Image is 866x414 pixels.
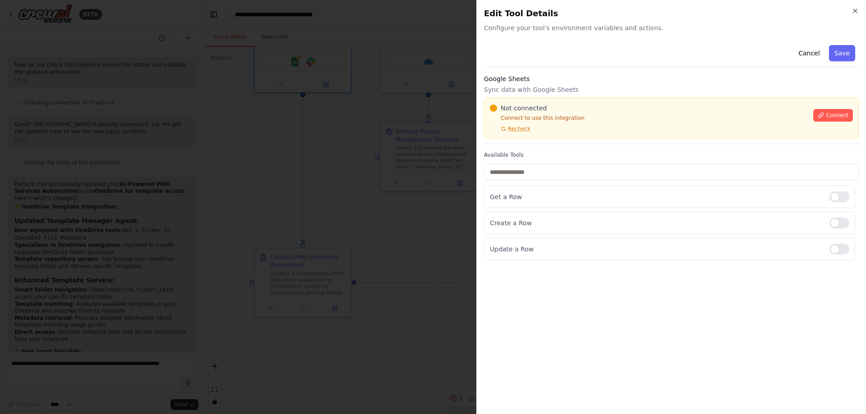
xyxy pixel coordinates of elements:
[813,109,853,122] button: Connect
[484,85,859,94] p: Sync data with Google Sheets
[484,151,859,159] label: Available Tools
[484,7,859,20] h2: Edit Tool Details
[484,23,859,32] span: Configure your tool's environment variables and actions.
[490,192,822,201] p: Get a Row
[490,125,530,132] button: Recheck
[484,74,859,83] h3: Google Sheets
[829,45,855,61] button: Save
[490,245,822,254] p: Update a Row
[490,114,808,122] p: Connect to use this integration
[793,45,825,61] button: Cancel
[501,104,547,113] span: Not connected
[826,112,848,119] span: Connect
[490,218,822,227] p: Create a Row
[508,125,530,132] span: Recheck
